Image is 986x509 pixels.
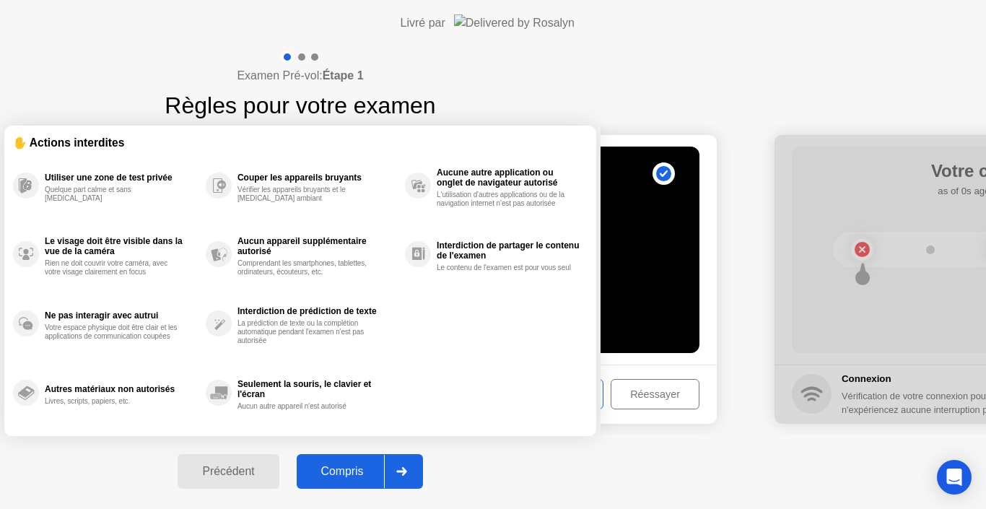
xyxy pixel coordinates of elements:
[13,134,588,151] div: ✋ Actions interdites
[437,264,573,272] div: Le contenu de l'examen est pour vous seul
[401,14,445,32] div: Livré par
[437,168,580,188] div: Aucune autre application ou onglet de navigateur autorisé
[454,14,575,31] img: Delivered by Rosalyn
[237,67,363,84] h4: Examen Pré-vol:
[45,397,181,406] div: Livres, scripts, papiers, etc.
[237,402,374,411] div: Aucun autre appareil n'est autorisé
[45,236,198,256] div: Le visage doit être visible dans la vue de la caméra
[237,379,398,399] div: Seulement la souris, le clavier et l'écran
[437,191,573,208] div: L'utilisation d'autres applications ou de la navigation internet n'est pas autorisée
[301,465,384,478] div: Compris
[45,173,198,183] div: Utiliser une zone de test privée
[237,319,374,345] div: La prédiction de texte ou la complétion automatique pendant l'examen n'est pas autorisée
[237,173,398,183] div: Couper les appareils bruyants
[237,306,398,316] div: Interdiction de prédiction de texte
[937,460,972,495] div: Open Intercom Messenger
[237,236,398,256] div: Aucun appareil supplémentaire autorisé
[45,310,198,321] div: Ne pas interagir avec autrui
[45,384,198,394] div: Autres matériaux non autorisés
[237,259,374,277] div: Comprendant les smartphones, tablettes, ordinateurs, écouteurs, etc.
[237,186,374,203] div: Vérifier les appareils bruyants et le [MEDICAL_DATA] ambiant
[45,186,181,203] div: Quelque part calme et sans [MEDICAL_DATA]
[437,240,580,261] div: Interdiction de partager le contenu de l'examen
[165,88,435,123] h1: Règles pour votre examen
[182,465,274,478] div: Précédent
[611,379,699,409] button: Réessayer
[45,259,181,277] div: Rien ne doit couvrir votre caméra, avec votre visage clairement en focus
[297,454,423,489] button: Compris
[45,323,181,341] div: Votre espace physique doit être clair et les applications de communication coupées
[178,454,279,489] button: Précédent
[323,69,364,82] b: Étape 1
[616,388,694,400] div: Réessayer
